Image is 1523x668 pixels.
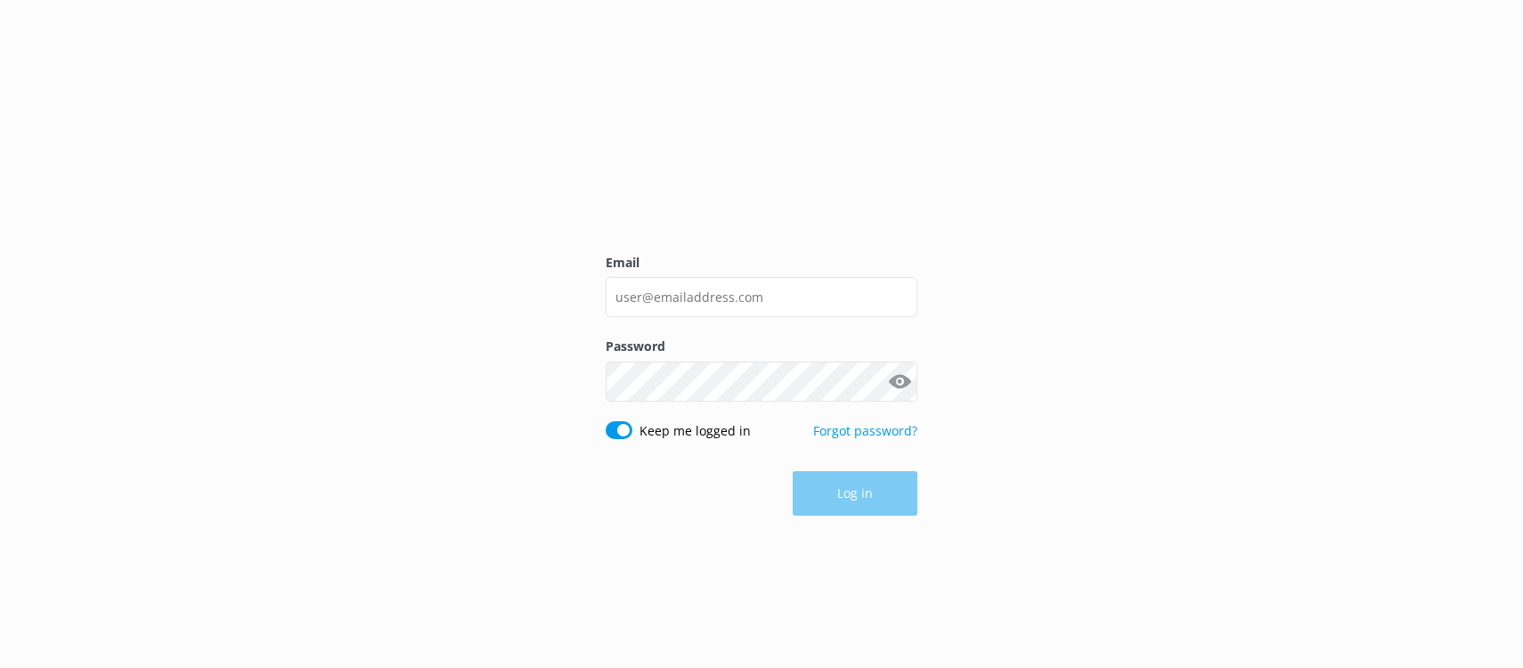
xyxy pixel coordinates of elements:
[813,422,917,439] a: Forgot password?
[606,277,917,317] input: user@emailaddress.com
[606,337,917,356] label: Password
[882,363,917,399] button: Show password
[606,253,917,273] label: Email
[639,421,751,441] label: Keep me logged in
